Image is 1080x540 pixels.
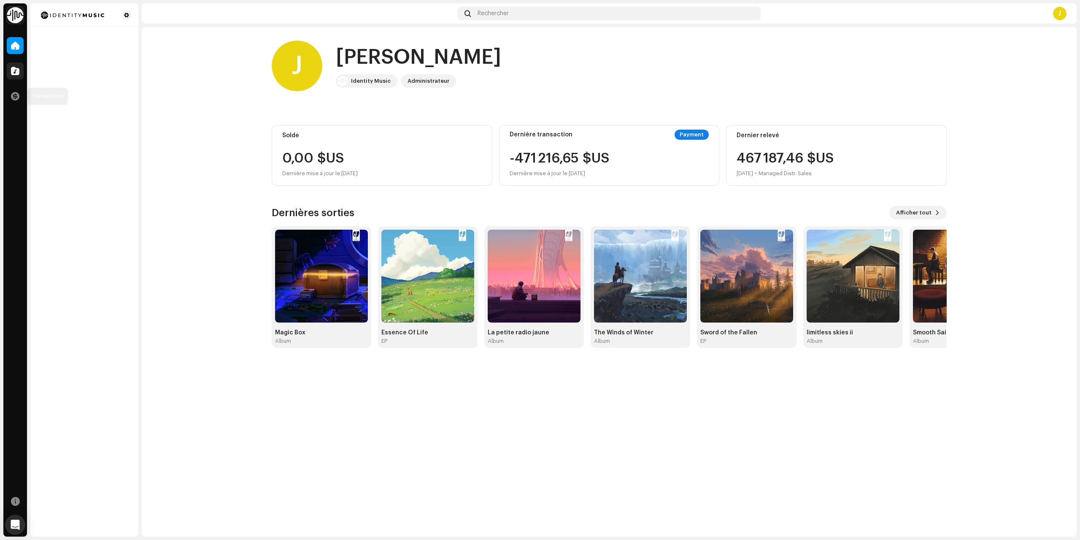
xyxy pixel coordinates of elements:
[755,168,757,179] div: •
[282,168,482,179] div: Dernière mise à jour le [DATE]
[381,338,387,345] div: EP
[913,230,1006,323] img: af5c583c-e2e3-45c8-8989-e7b7ec2d256c
[408,76,449,86] div: Administrateur
[807,230,899,323] img: 834f7122-da2c-49ee-83ca-2069025ed6c4
[759,168,812,179] div: Managed Distr. Sales
[594,230,687,323] img: 2824037b-7bd5-4082-92d6-0b51cd6fc88b
[510,131,572,138] div: Dernière transaction
[889,206,947,220] button: Afficher tout
[726,125,947,186] re-o-card-value: Dernier relevé
[913,338,929,345] div: Album
[807,338,823,345] div: Album
[336,44,501,71] div: [PERSON_NAME]
[737,132,936,139] div: Dernier relevé
[594,329,687,336] div: The Winds of Winter
[1053,7,1066,20] div: J
[675,130,709,140] div: Payment
[272,206,354,220] h3: Dernières sorties
[7,7,24,24] img: 0f74c21f-6d1c-4dbc-9196-dbddad53419e
[5,515,25,535] div: Open Intercom Messenger
[488,338,504,345] div: Album
[807,329,899,336] div: limitless skies ii
[478,10,509,17] span: Rechercher
[275,230,368,323] img: 3793d063-f8b8-476a-b8f4-d7206e68c5d9
[337,76,348,86] img: 0f74c21f-6d1c-4dbc-9196-dbddad53419e
[275,329,368,336] div: Magic Box
[700,338,706,345] div: EP
[272,125,492,186] re-o-card-value: Solde
[381,329,474,336] div: Essence Of Life
[488,329,580,336] div: La petite radio jaune
[351,76,391,86] div: Identity Music
[272,41,322,91] div: J
[913,329,1006,336] div: Smooth Sailing
[700,230,793,323] img: ef5ec4a2-ed62-4de3-a397-4e96fb3e9088
[37,10,108,20] img: 185c913a-8839-411b-a7b9-bf647bcb215e
[275,338,291,345] div: Album
[488,230,580,323] img: bde2f348-714c-44b5-9e5c-d06a60bafef1
[282,132,482,139] div: Solde
[737,168,753,179] div: [DATE]
[700,329,793,336] div: Sword of the Fallen
[594,338,610,345] div: Album
[896,204,931,221] span: Afficher tout
[381,230,474,323] img: 41435c15-4c96-4372-8d82-45d228094bd0
[510,168,609,179] div: Dernière mise à jour le [DATE]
